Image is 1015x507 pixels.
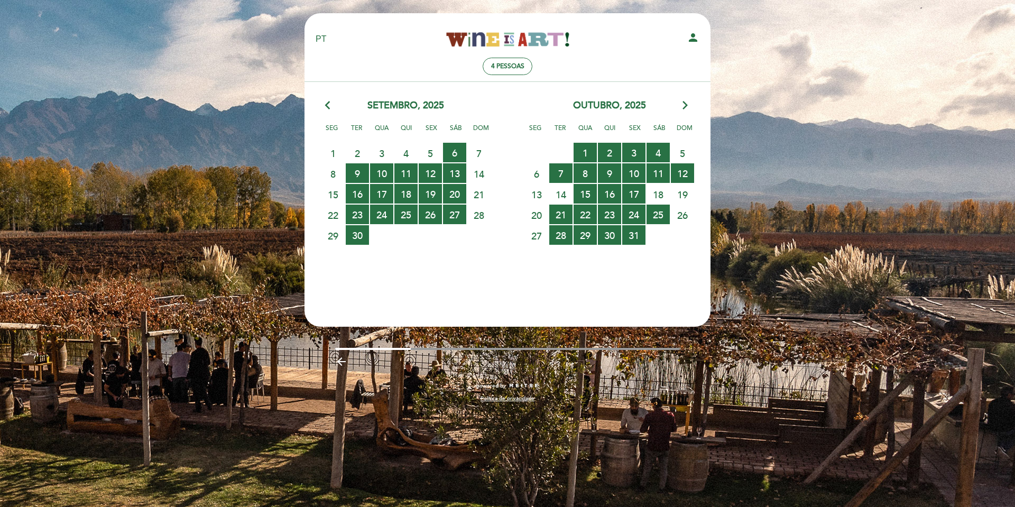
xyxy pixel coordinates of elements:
span: 8 [321,164,345,183]
span: 20 [525,205,548,225]
span: 27 [443,205,466,224]
span: Sáb [649,123,670,142]
span: 4 [647,143,670,162]
i: person [687,31,699,44]
span: 2 [346,143,369,163]
span: 31 [622,225,645,245]
span: 25 [647,205,670,224]
span: 29 [574,225,597,245]
span: setembro, 2025 [367,99,444,113]
span: 4 [394,143,418,163]
span: Sex [624,123,645,142]
span: 18 [647,185,670,204]
span: 11 [394,163,418,183]
span: 22 [321,205,345,225]
span: 30 [598,225,621,245]
span: 9 [598,163,621,183]
a: Tikal Natural [441,25,574,54]
span: 24 [622,205,645,224]
span: 19 [419,184,442,204]
span: Dom [470,123,492,142]
span: Qui [396,123,417,142]
span: 11 [647,163,670,183]
span: 6 [525,164,548,183]
span: 22 [574,205,597,224]
span: 18 [394,184,418,204]
span: 21 [549,205,573,224]
span: 30 [346,225,369,245]
span: 16 [598,184,621,204]
span: 1 [574,143,597,162]
span: Dom [674,123,695,142]
span: 24 [370,205,393,224]
span: 23 [346,205,369,224]
a: powered by [476,382,539,390]
i: arrow_backward [335,355,348,368]
span: Ter [550,123,571,142]
i: arrow_forward_ios [680,99,690,113]
span: 26 [671,205,694,225]
span: 16 [346,184,369,204]
span: 13 [443,163,466,183]
span: Seg [321,123,343,142]
span: 13 [525,185,548,204]
span: 4 pessoas [491,62,524,70]
span: 17 [370,184,393,204]
span: 12 [419,163,442,183]
span: 15 [574,184,597,204]
span: 3 [622,143,645,162]
span: 10 [370,163,393,183]
span: powered by [476,382,506,390]
span: Qua [575,123,596,142]
img: MEITRE [509,383,539,389]
span: 3 [370,143,393,163]
span: Qui [599,123,621,142]
span: 14 [467,164,491,183]
span: 28 [549,225,573,245]
span: 26 [419,205,442,224]
span: 1 [321,143,345,163]
span: 27 [525,226,548,245]
span: Qua [371,123,392,142]
span: 25 [394,205,418,224]
span: 12 [671,163,694,183]
span: 20 [443,184,466,204]
span: Ter [346,123,367,142]
span: 9 [346,163,369,183]
span: Sex [421,123,442,142]
span: 17 [622,184,645,204]
span: outubro, 2025 [573,99,646,113]
span: Sáb [446,123,467,142]
span: 19 [671,185,694,204]
span: 10 [622,163,645,183]
span: 7 [467,143,491,163]
span: 23 [598,205,621,224]
span: Seg [525,123,546,142]
span: 28 [467,205,491,225]
a: Política de privacidade [481,395,534,402]
span: 15 [321,185,345,204]
span: 21 [467,185,491,204]
span: 6 [443,143,466,162]
span: 2 [598,143,621,162]
span: 5 [671,143,694,163]
button: person [687,31,699,48]
span: 7 [549,163,573,183]
span: 14 [549,185,573,204]
i: arrow_back_ios [325,99,335,113]
span: 29 [321,226,345,245]
span: 8 [574,163,597,183]
span: 5 [419,143,442,163]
